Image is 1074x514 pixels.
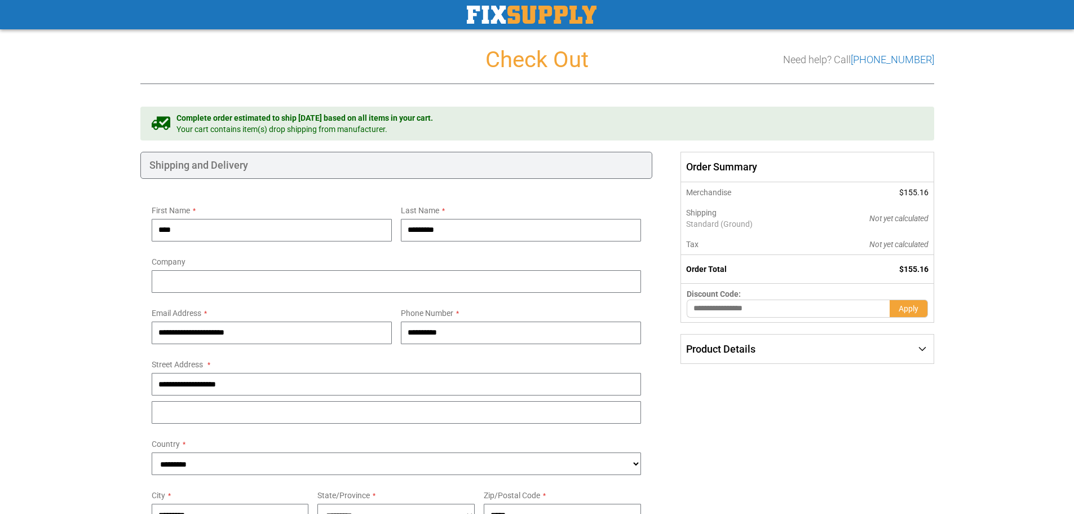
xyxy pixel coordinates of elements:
span: Order Summary [680,152,934,182]
span: Apply [899,304,918,313]
span: Email Address [152,309,201,318]
span: Discount Code: [687,289,741,298]
span: State/Province [317,491,370,500]
span: $155.16 [899,188,929,197]
span: Zip/Postal Code [484,491,540,500]
span: Standard (Ground) [686,218,808,230]
span: City [152,491,165,500]
span: Not yet calculated [869,240,929,249]
span: $155.16 [899,265,929,274]
span: Product Details [686,343,755,355]
span: Complete order estimated to ship [DATE] based on all items in your cart. [176,112,433,124]
span: Street Address [152,360,203,369]
th: Merchandise [681,182,814,203]
span: Country [152,440,180,449]
span: Not yet calculated [869,214,929,223]
button: Apply [890,300,928,318]
a: store logo [467,6,596,24]
span: Company [152,257,185,266]
div: Shipping and Delivery [140,152,653,179]
th: Tax [681,234,814,255]
span: Last Name [401,206,439,215]
h1: Check Out [140,47,934,72]
span: First Name [152,206,190,215]
img: Fix Industrial Supply [467,6,596,24]
strong: Order Total [686,265,727,274]
span: Your cart contains item(s) drop shipping from manufacturer. [176,124,433,135]
a: [PHONE_NUMBER] [851,54,934,65]
span: Phone Number [401,309,453,318]
h3: Need help? Call [783,54,934,65]
span: Shipping [686,208,717,217]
